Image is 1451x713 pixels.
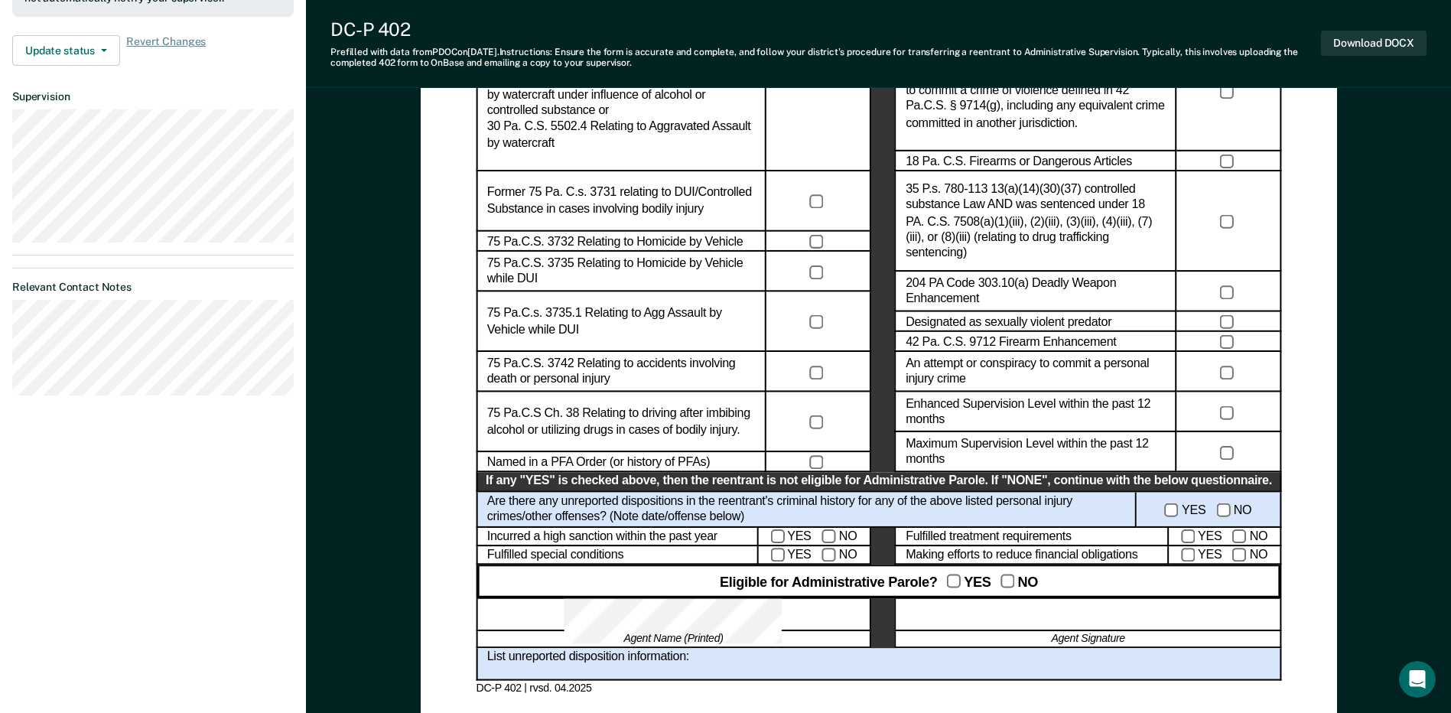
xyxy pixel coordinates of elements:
[476,492,1136,527] div: Are there any unreported dispositions in the reentrant's criminal history for any of the above li...
[758,527,870,546] div: YES NO
[906,51,1166,132] label: Any crime of violence defined in 42 Pa.C.S. § 9714(g), or any attempt, conspiracy or solicitation...
[12,35,120,66] button: Update status
[486,306,755,338] label: 75 Pa.C.s. 3735.1 Relating to Agg Assault by Vehicle while DUI
[906,276,1166,308] label: 204 PA Code 303.10(a) Deadly Weapon Enhancement
[758,546,870,565] div: YES NO
[486,233,743,249] label: 75 Pa.C.S. 3732 Relating to Homicide by Vehicle
[906,334,1116,350] label: 42 Pa. C.S. 9712 Firearm Enhancement
[906,314,1111,330] label: Designated as sexually violent predator
[906,436,1166,468] label: Maximum Supervision Level within the past 12 months
[476,565,1281,598] div: Eligible for Administrative Parole? YES NO
[330,18,1321,41] div: DC-P 402
[895,527,1169,546] div: Fulfilled treatment requirements
[486,185,755,217] label: Former 75 Pa. C.s. 3731 relating to DUI/Controlled Substance in cases involving bodily injury
[486,356,755,388] label: 75 Pa.C.S. 3742 Relating to accidents involving death or personal injury
[476,527,757,546] div: Incurred a high sanction within the past year
[126,35,206,66] span: Revert Changes
[486,256,755,288] label: 75 Pa.C.S. 3735 Relating to Homicide by Vehicle while DUI
[476,681,1281,695] div: DC-P 402 | rvsd. 04.2025
[1137,492,1281,527] div: YES NO
[330,47,1321,69] div: Prefilled with data from PDOC on [DATE] . Instructions: Ensure the form is accurate and complete,...
[486,406,755,438] label: 75 Pa.C.S Ch. 38 Relating to driving after imbibing alcohol or utilizing drugs in cases of bodily...
[906,181,1166,262] label: 35 P.s. 780-113 13(a)(14)(30)(37) controlled substance Law AND was sentenced under 18 PA. C.S. 75...
[895,631,1281,648] div: Agent Signature
[12,90,294,103] dt: Supervision
[486,454,710,470] label: Named in a PFA Order (or history of PFAs)
[1321,31,1427,56] button: Download DOCX
[12,281,294,294] dt: Relevant Contact Notes
[476,631,870,648] div: Agent Name (Printed)
[476,648,1281,681] div: List unreported disposition information:
[906,154,1132,170] label: 18 Pa. C.S. Firearms or Dangerous Articles
[476,546,757,565] div: Fulfilled special conditions
[906,396,1166,428] label: Enhanced Supervision Level within the past 12 months
[1399,661,1436,698] iframe: Intercom live chat
[1169,527,1281,546] div: YES NO
[906,356,1166,388] label: An attempt or conspiracy to commit a personal injury crime
[476,473,1281,492] div: If any "YES" is checked above, then the reentrant is not eligible for Administrative Parole. If "...
[895,546,1169,565] div: Making efforts to reduce financial obligations
[1169,546,1281,565] div: YES NO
